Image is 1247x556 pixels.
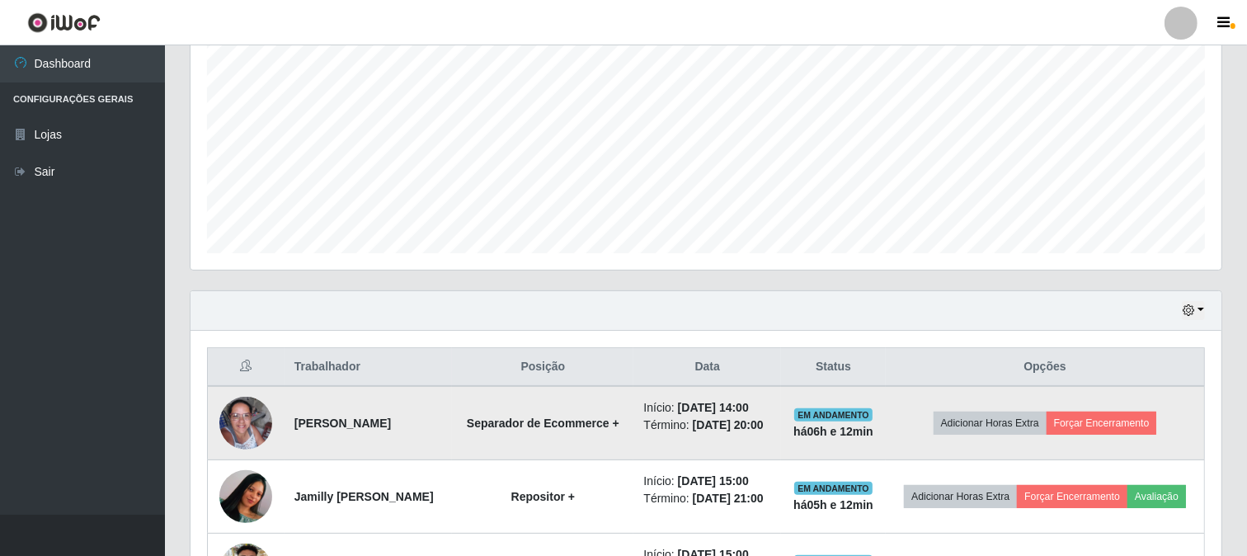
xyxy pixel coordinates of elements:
[886,348,1204,387] th: Opções
[904,485,1017,508] button: Adicionar Horas Extra
[643,473,770,490] li: Início:
[27,12,101,33] img: CoreUI Logo
[294,417,391,430] strong: [PERSON_NAME]
[1127,485,1186,508] button: Avaliação
[219,438,272,555] img: 1699121577168.jpeg
[285,348,452,387] th: Trabalhador
[678,401,749,414] time: [DATE] 14:00
[693,418,764,431] time: [DATE] 20:00
[452,348,633,387] th: Posição
[781,348,886,387] th: Status
[1047,412,1157,435] button: Forçar Encerramento
[794,408,873,422] span: EM ANDAMENTO
[1017,485,1127,508] button: Forçar Encerramento
[934,412,1047,435] button: Adicionar Horas Extra
[643,417,770,434] li: Término:
[219,397,272,450] img: 1756226670726.jpeg
[467,417,619,430] strong: Separador de Ecommerce +
[793,498,873,511] strong: há 05 h e 12 min
[794,482,873,495] span: EM ANDAMENTO
[643,399,770,417] li: Início:
[294,490,434,503] strong: Jamilly [PERSON_NAME]
[511,490,575,503] strong: Repositor +
[793,425,873,438] strong: há 06 h e 12 min
[678,474,749,488] time: [DATE] 15:00
[693,492,764,505] time: [DATE] 21:00
[633,348,780,387] th: Data
[643,490,770,507] li: Término:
